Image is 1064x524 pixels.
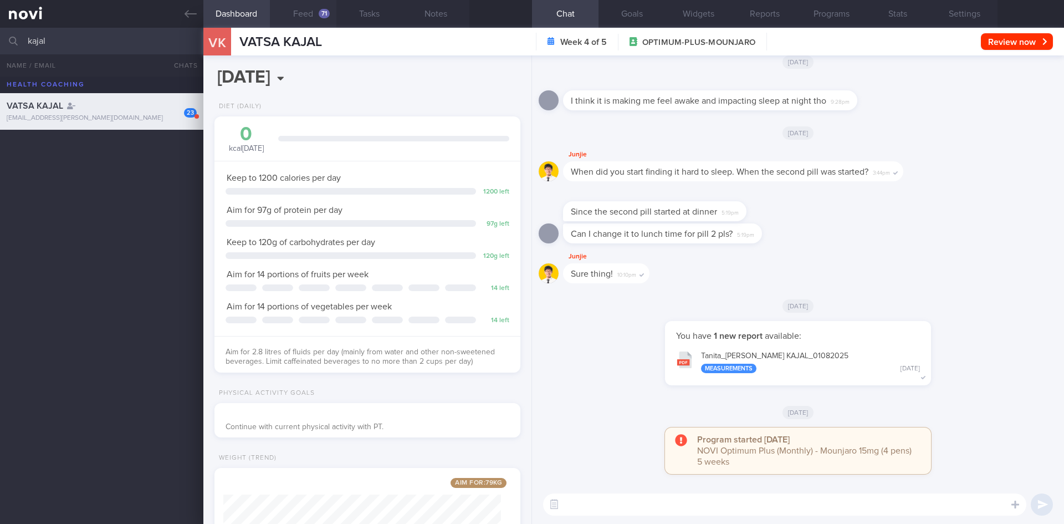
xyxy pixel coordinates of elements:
[712,332,765,340] strong: 1 new report
[642,37,755,48] span: OPTIMUM-PLUS-MOUNJARO
[239,35,322,49] span: VATSA KAJAL
[782,406,814,419] span: [DATE]
[184,108,197,118] div: 23
[697,446,912,455] span: NOVI Optimum Plus (Monthly) - Mounjaro 15mg (4 pens)
[227,302,392,311] span: Aim for 14 portions of vegetables per week
[701,352,920,374] div: Tanita_ [PERSON_NAME] KAJAL_ 01082025
[451,478,507,488] span: Aim for: 79 kg
[782,55,814,69] span: [DATE]
[981,33,1053,50] button: Review now
[571,269,613,278] span: Sure thing!
[7,101,63,110] span: VATSA KAJAL
[782,126,814,140] span: [DATE]
[563,250,683,263] div: Junjie
[196,21,238,64] div: VK
[901,365,920,373] div: [DATE]
[482,220,509,228] div: 97 g left
[7,114,197,123] div: [EMAIL_ADDRESS][PERSON_NAME][DOMAIN_NAME]
[722,206,739,217] span: 5:19pm
[227,238,375,247] span: Keep to 120g of carbohydrates per day
[227,206,342,215] span: Aim for 97g of protein per day
[560,37,607,48] strong: Week 4 of 5
[482,317,509,325] div: 14 left
[226,125,267,144] div: 0
[737,228,754,239] span: 5:19pm
[227,270,369,279] span: Aim for 14 portions of fruits per week
[782,299,814,313] span: [DATE]
[831,95,850,106] span: 9:28pm
[671,344,925,379] button: Tanita_[PERSON_NAME] KAJAL_01082025 Measurements [DATE]
[482,284,509,293] div: 14 left
[571,167,868,176] span: When did you start finding it hard to sleep. When the second pill was started?
[319,9,330,18] div: 71
[226,125,267,154] div: kcal [DATE]
[571,207,717,216] span: Since the second pill started at dinner
[697,435,790,444] strong: Program started [DATE]
[159,54,203,77] button: Chats
[617,268,636,279] span: 10:10pm
[214,389,315,398] div: Physical Activity Goals
[226,348,495,366] span: Aim for 2.8 litres of fluids per day (mainly from water and other non-sweetened beverages. Limit ...
[571,230,733,238] span: Can I change it to lunch time for pill 2 pls?
[227,174,341,182] span: Keep to 1200 calories per day
[563,148,937,161] div: Junjie
[701,364,756,373] div: Measurements
[571,96,826,105] span: I think it is making me feel awake and impacting sleep at night tho
[697,457,729,466] span: 5 weeks
[676,330,920,342] p: You have available:
[482,252,509,261] div: 120 g left
[226,423,383,431] span: Continue with current physical activity with PT.
[214,103,262,111] div: Diet (Daily)
[214,454,277,462] div: Weight (Trend)
[482,188,509,196] div: 1200 left
[873,166,890,177] span: 3:44pm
